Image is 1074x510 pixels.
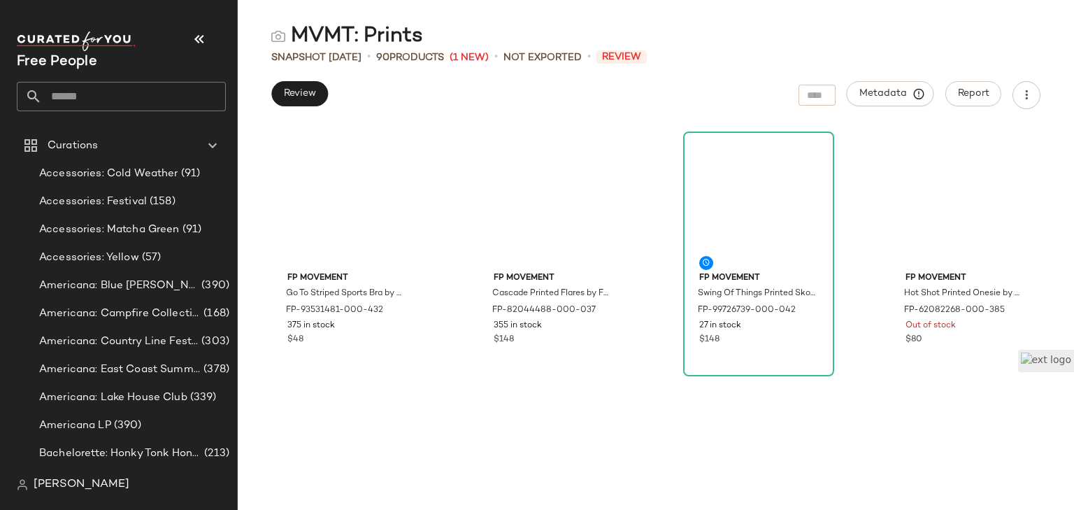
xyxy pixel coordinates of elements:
[945,81,1001,106] button: Report
[180,222,202,238] span: (91)
[698,288,817,300] span: Swing Of Things Printed Skortsie by FP Movement at Free People in Blue, Size: M
[139,250,162,266] span: (57)
[271,50,361,65] span: Snapshot [DATE]
[34,476,129,493] span: [PERSON_NAME]
[699,334,719,346] span: $148
[201,362,229,378] span: (378)
[283,88,316,99] span: Review
[39,362,201,378] span: Americana: East Coast Summer
[376,50,444,65] div: Products
[287,320,335,332] span: 375 in stock
[111,418,142,434] span: (390)
[287,272,406,285] span: FP Movement
[286,304,383,317] span: FP-93531481-000-432
[587,49,591,66] span: •
[698,304,796,317] span: FP-99726739-000-042
[39,418,111,434] span: Americana LP
[39,222,180,238] span: Accessories: Matcha Green
[39,306,201,322] span: Americana: Campfire Collective
[17,55,97,69] span: Current Company Name
[957,88,989,99] span: Report
[39,334,199,350] span: Americana: Country Line Festival
[847,81,934,106] button: Metadata
[199,278,229,294] span: (390)
[494,334,514,346] span: $148
[492,304,596,317] span: FP-82044488-000-037
[271,81,328,106] button: Review
[503,50,582,65] span: Not Exported
[494,49,498,66] span: •
[492,288,611,300] span: Cascade Printed Flares by FP Movement at Free People in [GEOGRAPHIC_DATA], Size: L
[287,334,303,346] span: $48
[199,334,229,350] span: (303)
[904,304,1005,317] span: FP-62082268-000-385
[859,87,922,100] span: Metadata
[17,479,28,490] img: svg%3e
[39,250,139,266] span: Accessories: Yellow
[699,320,741,332] span: 27 in stock
[699,272,818,285] span: FP Movement
[271,22,423,50] div: MVMT: Prints
[201,306,229,322] span: (168)
[39,278,199,294] span: Americana: Blue [PERSON_NAME] Baby
[596,50,647,64] span: Review
[905,320,956,332] span: Out of stock
[147,194,176,210] span: (158)
[904,288,1023,300] span: Hot Shot Printed Onesie by FP Movement at Free People in Green, Size: M
[17,31,136,51] img: cfy_white_logo.C9jOOHJF.svg
[286,288,405,300] span: Go To Striped Sports Bra by FP Movement at Free People in Blue, Size: M/L
[39,446,201,462] span: Bachelorette: Honky Tonk Honey
[201,446,229,462] span: (213)
[187,390,217,406] span: (339)
[178,166,201,182] span: (91)
[905,272,1024,285] span: FP Movement
[39,194,147,210] span: Accessories: Festival
[376,52,389,63] span: 90
[39,390,187,406] span: Americana: Lake House Club
[39,166,178,182] span: Accessories: Cold Weather
[367,49,371,66] span: •
[494,272,613,285] span: FP Movement
[450,50,489,65] span: (1 New)
[494,320,542,332] span: 355 in stock
[48,138,98,154] span: Curations
[905,334,922,346] span: $80
[271,29,285,43] img: svg%3e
